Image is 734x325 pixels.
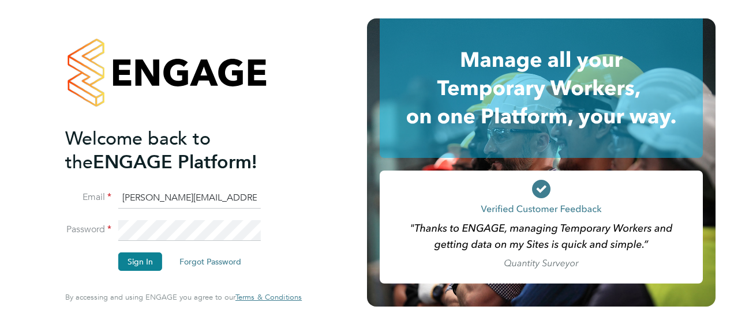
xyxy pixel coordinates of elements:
button: Forgot Password [170,252,250,271]
input: Enter your work email... [118,188,261,209]
label: Password [65,224,111,236]
h2: ENGAGE Platform! [65,127,290,174]
span: By accessing and using ENGAGE you agree to our [65,292,302,302]
a: Terms & Conditions [235,293,302,302]
label: Email [65,191,111,203]
button: Sign In [118,252,162,271]
span: Welcome back to the [65,127,211,173]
